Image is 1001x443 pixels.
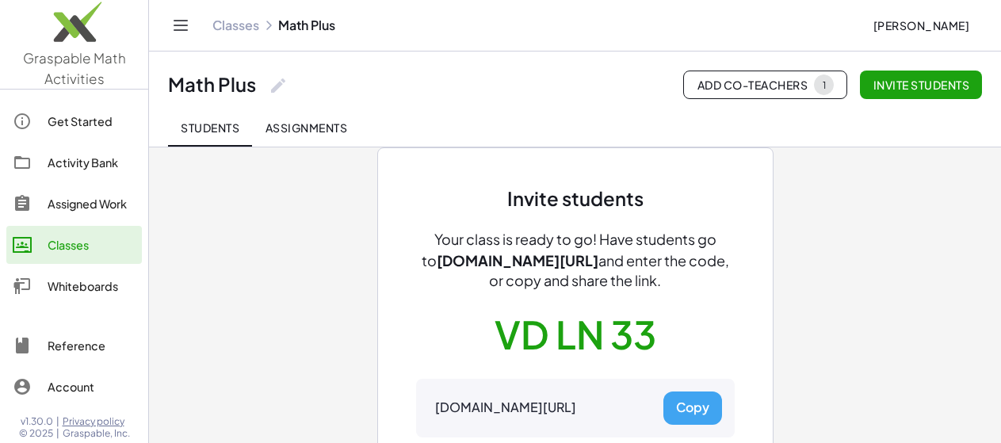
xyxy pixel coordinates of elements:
[212,17,259,33] a: Classes
[48,277,136,296] div: Whiteboards
[168,72,256,97] div: Math Plus
[265,120,347,135] span: Assignments
[6,368,142,406] a: Account
[683,71,847,99] button: Add Co-Teachers1
[6,185,142,223] a: Assigned Work
[507,186,644,211] div: Invite students
[48,235,136,254] div: Classes
[48,112,136,131] div: Get Started
[873,18,969,32] span: [PERSON_NAME]
[489,251,729,289] span: and enter the code, or copy and share the link.
[435,399,576,416] div: [DOMAIN_NAME][URL]
[48,194,136,213] div: Assigned Work
[860,71,982,99] button: Invite students
[437,251,598,269] span: [DOMAIN_NAME][URL]
[63,415,130,428] a: Privacy policy
[6,143,142,181] a: Activity Bank
[56,427,59,440] span: |
[48,153,136,172] div: Activity Bank
[56,415,59,428] span: |
[48,336,136,355] div: Reference
[663,391,722,425] button: Copy
[6,327,142,365] a: Reference
[6,226,142,264] a: Classes
[822,79,826,91] div: 1
[6,102,142,140] a: Get Started
[48,377,136,396] div: Account
[23,49,126,87] span: Graspable Math Activities
[21,415,53,428] span: v1.30.0
[63,427,130,440] span: Graspable, Inc.
[697,74,834,95] span: Add Co-Teachers
[6,267,142,305] a: Whiteboards
[860,11,982,40] button: [PERSON_NAME]
[495,310,656,359] button: VD LN 33
[181,120,239,135] span: Students
[422,230,716,269] span: Your class is ready to go! Have students go to
[19,427,53,440] span: © 2025
[168,13,193,38] button: Toggle navigation
[873,78,969,92] span: Invite students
